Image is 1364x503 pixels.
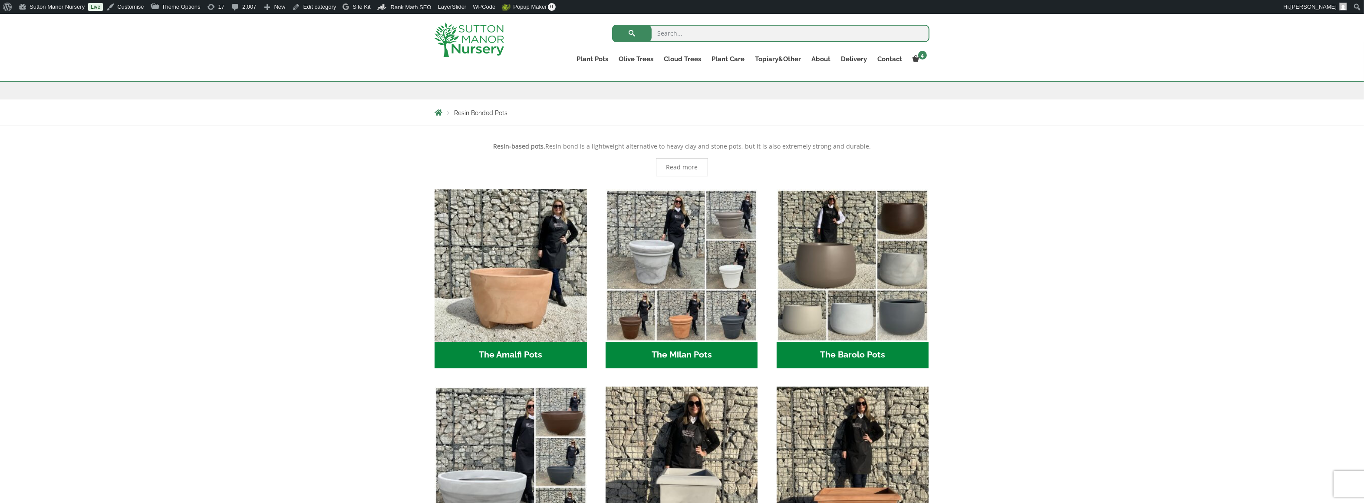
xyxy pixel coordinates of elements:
[435,109,929,116] nav: Breadcrumbs
[777,189,929,342] img: The Barolo Pots
[435,23,504,57] img: logo
[777,189,929,368] a: Visit product category The Barolo Pots
[88,3,103,11] a: Live
[454,109,507,116] span: Resin Bonded Pots
[907,53,929,65] a: 4
[606,189,758,342] img: The Milan Pots
[777,342,929,369] h2: The Barolo Pots
[750,53,806,65] a: Topiary&Other
[612,25,929,42] input: Search...
[659,53,706,65] a: Cloud Trees
[435,189,587,342] img: The Amalfi Pots
[806,53,836,65] a: About
[606,342,758,369] h2: The Milan Pots
[353,3,370,10] span: Site Kit
[571,53,613,65] a: Plant Pots
[548,3,556,11] span: 0
[613,53,659,65] a: Olive Trees
[391,4,432,10] span: Rank Math SEO
[435,342,587,369] h2: The Amalfi Pots
[493,142,545,150] strong: Resin-based pots.
[435,189,587,368] a: Visit product category The Amalfi Pots
[435,141,929,152] p: Resin bond is a lightweight alternative to heavy clay and stone pots, but it is also extremely st...
[706,53,750,65] a: Plant Care
[918,51,927,60] span: 4
[872,53,907,65] a: Contact
[836,53,872,65] a: Delivery
[1290,3,1337,10] span: [PERSON_NAME]
[606,189,758,368] a: Visit product category The Milan Pots
[666,164,698,170] span: Read more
